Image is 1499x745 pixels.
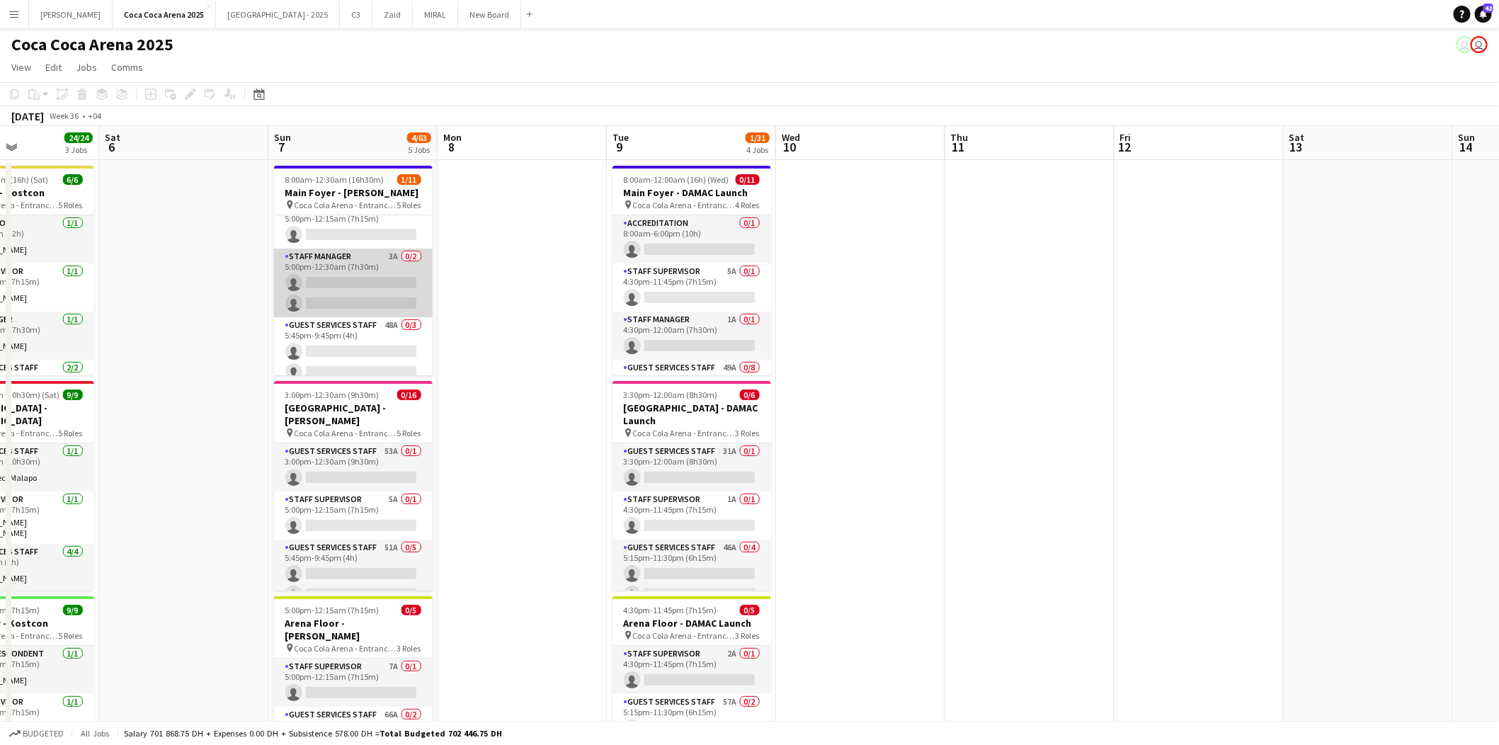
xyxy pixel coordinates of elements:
[633,428,736,438] span: Coca Cola Arena - Entrance F
[949,139,969,155] span: 11
[103,139,120,155] span: 6
[736,630,760,641] span: 3 Roles
[746,144,769,155] div: 4 Jobs
[612,443,771,491] app-card-role: Guest Services Staff31A0/13:30pm-12:00am (8h30m)
[612,381,771,591] app-job-card: 3:30pm-12:00am (8h30m) (Wed)0/6[GEOGRAPHIC_DATA] - DAMAC Launch Coca Cola Arena - Entrance F3 Rol...
[274,540,433,670] app-card-role: Guest Services Staff51A0/55:45pm-9:45pm (4h)
[113,1,216,28] button: Coca Coca Arena 2025
[274,131,291,144] span: Sun
[736,174,760,185] span: 0/11
[401,605,421,615] span: 0/5
[633,200,736,210] span: Coca Cola Arena - Entrance F
[1457,36,1474,53] app-user-avatar: Marisol Pestano
[397,389,421,400] span: 0/16
[40,58,67,76] a: Edit
[951,131,969,144] span: Thu
[274,659,433,707] app-card-role: Staff Supervisor7A0/15:00pm-12:15am (7h15m)
[76,61,97,74] span: Jobs
[285,174,397,185] span: 8:00am-12:30am (16h30m) (Mon)
[1120,131,1132,144] span: Fri
[407,132,431,143] span: 4/63
[736,200,760,210] span: 4 Roles
[285,605,401,615] span: 5:00pm-12:15am (7h15m) (Mon)
[274,166,433,375] app-job-card: 8:00am-12:30am (16h30m) (Mon)1/11Main Foyer - [PERSON_NAME] Coca Cola Arena - Entrance F5 Roles8:...
[295,428,397,438] span: Coca Cola Arena - Entrance F
[1475,6,1492,23] a: 42
[612,402,771,427] h3: [GEOGRAPHIC_DATA] - DAMAC Launch
[216,1,340,28] button: [GEOGRAPHIC_DATA] - 2025
[612,166,771,375] app-job-card: 8:00am-12:00am (16h) (Wed)0/11Main Foyer - DAMAC Launch Coca Cola Arena - Entrance F4 RolesAccred...
[11,61,31,74] span: View
[63,605,83,615] span: 9/9
[1459,131,1476,144] span: Sun
[45,61,62,74] span: Edit
[124,728,502,739] div: Salary 701 868.75 DH + Expenses 0.00 DH + Subsistence 578.00 DH =
[274,443,433,491] app-card-role: Guest Services Staff53A0/13:00pm-12:30am (9h30m)
[612,263,771,312] app-card-role: Staff Supervisor5A0/14:30pm-11:45pm (7h15m)
[624,605,717,615] span: 4:30pm-11:45pm (7h15m)
[612,131,629,144] span: Tue
[1118,139,1132,155] span: 12
[380,728,502,739] span: Total Budgeted 702 446.75 DH
[612,491,771,540] app-card-role: Staff Supervisor1A0/14:30pm-11:45pm (7h15m)
[413,1,458,28] button: MIRAL
[274,186,433,199] h3: Main Foyer - [PERSON_NAME]
[59,428,83,438] span: 5 Roles
[1483,4,1493,13] span: 42
[397,428,421,438] span: 5 Roles
[612,540,771,649] app-card-role: Guest Services Staff46A0/45:15pm-11:30pm (6h15m)
[397,174,421,185] span: 1/11
[408,144,431,155] div: 5 Jobs
[397,643,421,654] span: 3 Roles
[624,174,729,185] span: 8:00am-12:00am (16h) (Wed)
[340,1,372,28] button: C3
[106,58,149,76] a: Comms
[782,131,800,144] span: Wed
[274,317,433,406] app-card-role: Guest Services Staff48A0/35:45pm-9:45pm (4h)
[111,61,143,74] span: Comms
[274,617,433,642] h3: Arena Floor - [PERSON_NAME]
[612,312,771,360] app-card-role: Staff Manager1A0/14:30pm-12:00am (7h30m)
[458,1,521,28] button: New Board
[59,200,83,210] span: 5 Roles
[1457,139,1476,155] span: 14
[1289,131,1305,144] span: Sat
[372,1,413,28] button: Zaid
[441,139,462,155] span: 8
[63,389,83,400] span: 9/9
[88,110,101,121] div: +04
[1287,139,1305,155] span: 13
[29,1,113,28] button: [PERSON_NAME]
[274,249,433,317] app-card-role: Staff Manager3A0/25:00pm-12:30am (7h30m)
[1471,36,1488,53] app-user-avatar: Kate Oliveros
[59,630,83,641] span: 5 Roles
[736,428,760,438] span: 3 Roles
[285,389,397,400] span: 3:00pm-12:30am (9h30m) (Mon)
[612,646,771,694] app-card-role: Staff Supervisor2A0/14:30pm-11:45pm (7h15m)
[274,491,433,540] app-card-role: Staff Supervisor5A0/15:00pm-12:15am (7h15m)
[7,726,66,741] button: Budgeted
[274,381,433,591] app-job-card: 3:00pm-12:30am (9h30m) (Mon)0/16[GEOGRAPHIC_DATA] - [PERSON_NAME] Coca Cola Arena - Entrance F5 R...
[780,139,800,155] span: 10
[11,34,173,55] h1: Coca Coca Arena 2025
[612,617,771,630] h3: Arena Floor - DAMAC Launch
[740,605,760,615] span: 0/5
[105,131,120,144] span: Sat
[295,643,397,654] span: Coca Cola Arena - Entrance F
[624,389,740,400] span: 3:30pm-12:00am (8h30m) (Wed)
[746,132,770,143] span: 1/31
[397,200,421,210] span: 5 Roles
[63,174,83,185] span: 6/6
[295,200,397,210] span: Coca Cola Arena - Entrance F
[11,109,44,123] div: [DATE]
[64,132,93,143] span: 24/24
[274,200,433,249] app-card-role: Staff Supervisor6A0/15:00pm-12:15am (7h15m)
[65,144,92,155] div: 3 Jobs
[274,402,433,427] h3: [GEOGRAPHIC_DATA] - [PERSON_NAME]
[740,389,760,400] span: 0/6
[70,58,103,76] a: Jobs
[443,131,462,144] span: Mon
